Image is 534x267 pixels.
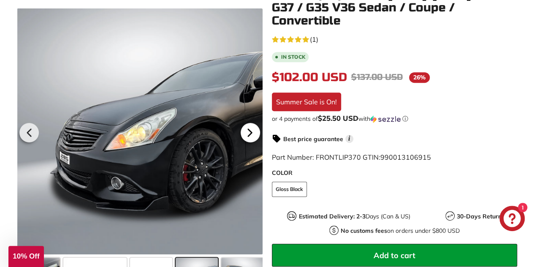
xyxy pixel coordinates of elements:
[351,72,403,82] span: $137.00 USD
[457,213,501,220] strong: 30-Days Return
[310,34,318,44] span: (1)
[13,252,39,260] span: 10% Off
[283,135,343,143] strong: Best price guarantee
[272,114,518,123] div: or 4 payments of$25.50 USDwithSezzle Click to learn more about Sezzle
[272,93,341,111] div: Summer Sale is On!
[272,244,518,267] button: Add to cart
[272,70,347,84] span: $102.00 USD
[318,114,358,123] span: $25.50 USD
[380,153,431,161] span: 990013106915
[281,54,305,60] b: In stock
[298,212,410,221] p: Days (Can & US)
[272,153,431,161] span: Part Number: FRONTLIP370 GTIN:
[272,33,518,44] a: 5.0 rating (1 votes)
[409,72,430,83] span: 26%
[341,227,387,234] strong: No customs fees
[272,169,518,177] label: COLOR
[298,213,365,220] strong: Estimated Delivery: 2-3
[272,114,518,123] div: or 4 payments of with
[341,226,459,235] p: on orders under $800 USD
[345,135,353,143] span: i
[497,206,527,233] inbox-online-store-chat: Shopify online store chat
[370,115,401,123] img: Sezzle
[8,246,44,267] div: 10% Off
[374,251,415,260] span: Add to cart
